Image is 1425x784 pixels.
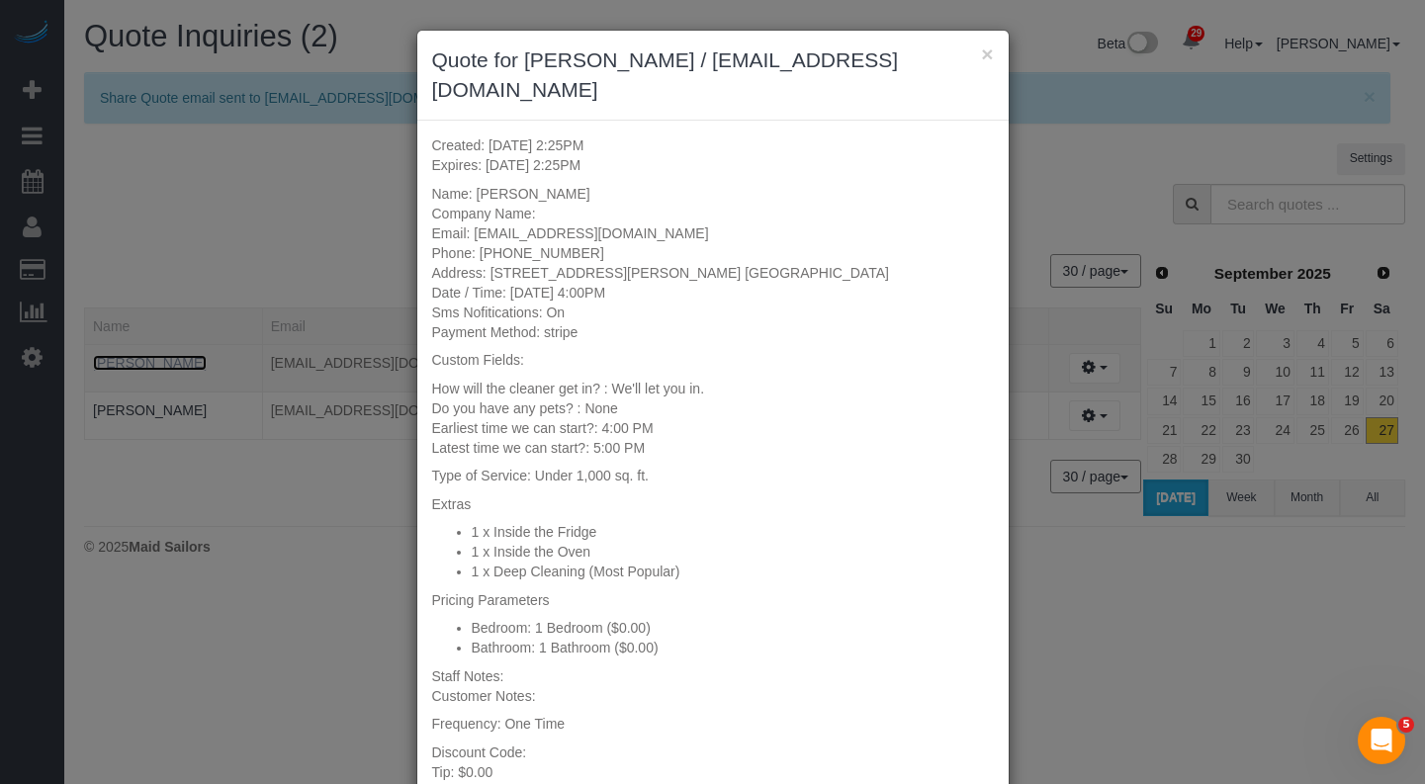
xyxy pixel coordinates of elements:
[472,618,994,638] li: Bedroom: 1 Bedroom ($0.00)
[432,45,994,105] h3: Quote for [PERSON_NAME] / [EMAIL_ADDRESS][DOMAIN_NAME]
[432,379,994,398] div: How will the cleaner get in? :
[612,381,704,396] span: We'll let you in.
[432,666,994,686] div: Staff Notes:
[432,184,994,342] p: Name: [PERSON_NAME] Company Name: Email: [EMAIL_ADDRESS][DOMAIN_NAME] Phone: [PHONE_NUMBER] Addre...
[432,686,994,706] div: Customer Notes:
[981,44,993,64] button: ×
[1358,717,1405,764] iframe: Intercom live chat
[432,466,994,485] p: Type of Service: Under 1,000 sq. ft.
[601,420,653,436] span: 4:00 PM
[472,562,994,581] li: 1 x Deep Cleaning (Most Popular)
[432,438,994,458] div: Latest time we can start?:
[432,418,994,438] div: Earliest time we can start?:
[593,440,645,456] span: 5:00 PM
[432,398,994,418] div: Do you have any pets? :
[472,542,994,562] li: 1 x Inside the Oven
[472,522,994,542] li: 1 x Inside the Fridge
[432,716,566,732] span: Frequency: One Time
[1398,717,1414,733] span: 5
[432,762,994,782] div: Tip: $0.00
[432,494,994,514] p: Extras
[432,350,994,370] p: Custom Fields:
[432,742,994,762] div: Discount Code:
[432,590,994,610] p: Pricing Parameters
[584,400,617,416] span: None
[432,285,606,301] span: Date / Time: [DATE] 4:00PM
[472,638,994,657] li: Bathroom: 1 Bathroom ($0.00)
[432,135,994,175] p: Created: [DATE] 2:25PM Expires: [DATE] 2:25PM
